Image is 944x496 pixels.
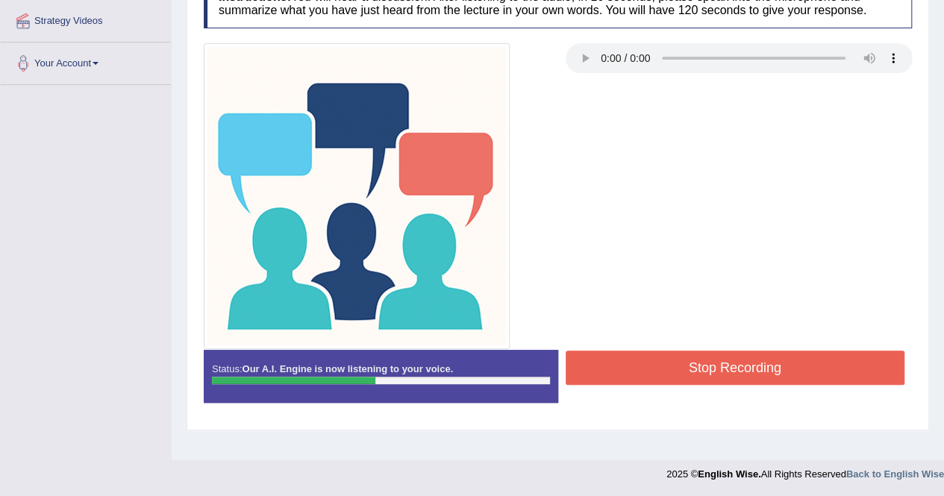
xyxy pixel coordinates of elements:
[698,468,760,480] strong: English Wise.
[204,350,558,402] div: Status:
[1,43,171,80] a: Your Account
[846,468,944,480] a: Back to English Wise
[242,363,453,374] strong: Our A.I. Engine is now listening to your voice.
[666,459,944,481] div: 2025 © All Rights Reserved
[566,351,905,385] button: Stop Recording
